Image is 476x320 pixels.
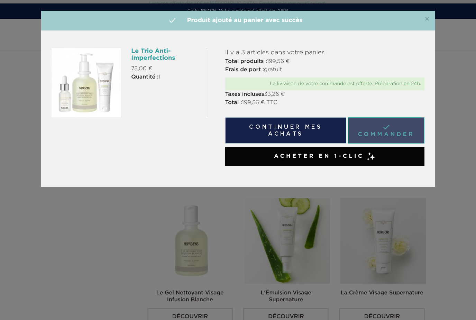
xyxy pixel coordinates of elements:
i:  [168,16,176,25]
a: Commander [348,117,424,144]
p: 33,26 € [225,90,424,99]
p: 199,56 € [225,57,424,66]
span: × [424,15,430,24]
button: Continuer mes achats [225,117,346,144]
img: Le Trio Anti-Imperfections [52,48,121,117]
p: gratuit [225,66,424,74]
p: Il y a 3 articles dans votre panier. [225,48,424,57]
p: 1 [131,73,200,81]
strong: Taxes incluses [225,92,264,97]
strong: Quantité : [131,74,158,80]
p: 199,56 € TTC [225,99,424,107]
p: 75,00 € [131,65,200,73]
button: Close [424,15,430,24]
div: La livraison de votre commande est offerte. Préparation en 24h. [229,81,421,87]
strong: Frais de port : [225,67,264,73]
strong: Total produits : [225,59,267,64]
h6: Le Trio Anti-Imperfections [131,48,200,62]
h4: Produit ajouté au panier avec succès [46,16,430,25]
strong: Total : [225,100,242,106]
